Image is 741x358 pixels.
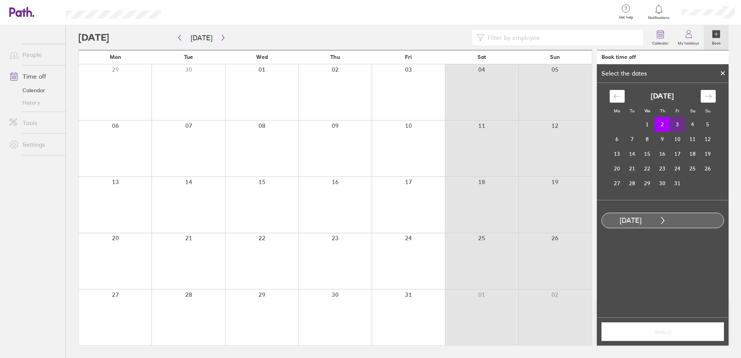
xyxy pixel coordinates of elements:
td: Choose Wednesday, October 1, 2025 as your check-out date. It’s available. [640,117,655,132]
td: Choose Tuesday, October 28, 2025 as your check-out date. It’s available. [625,176,640,191]
div: Book time off [601,54,636,60]
div: [DATE] [602,217,659,225]
span: Wed [256,54,268,60]
td: Choose Friday, October 3, 2025 as your check-out date. It’s available. [670,117,685,132]
span: Notifications [646,15,672,20]
span: Sat [477,54,486,60]
span: Fri [405,54,412,60]
td: Choose Friday, October 10, 2025 as your check-out date. It’s available. [670,132,685,146]
a: My holidays [673,25,704,50]
label: My holidays [673,39,704,46]
a: History [3,96,65,109]
div: Move backward to switch to the previous month. [610,90,625,103]
td: Choose Saturday, October 4, 2025 as your check-out date. It’s available. [685,117,700,132]
span: Mon [110,54,121,60]
small: Th [660,108,665,114]
td: Choose Thursday, October 30, 2025 as your check-out date. It’s available. [655,176,670,191]
button: [DATE] [184,31,219,44]
small: Mo [614,108,620,114]
span: Tue [184,54,193,60]
span: Get help [613,15,639,20]
td: Choose Saturday, October 11, 2025 as your check-out date. It’s available. [685,132,700,146]
td: Choose Monday, October 20, 2025 as your check-out date. It’s available. [610,161,625,176]
td: Choose Monday, October 6, 2025 as your check-out date. It’s available. [610,132,625,146]
td: Choose Wednesday, October 29, 2025 as your check-out date. It’s available. [640,176,655,191]
span: Select [607,328,719,335]
a: Calendar [648,25,673,50]
td: Choose Wednesday, October 8, 2025 as your check-out date. It’s available. [640,132,655,146]
td: Choose Monday, October 27, 2025 as your check-out date. It’s available. [610,176,625,191]
td: Choose Tuesday, October 21, 2025 as your check-out date. It’s available. [625,161,640,176]
td: Selected as start date. Thursday, October 2, 2025 [655,117,670,132]
small: Tu [630,108,634,114]
td: Choose Thursday, October 16, 2025 as your check-out date. It’s available. [655,146,670,161]
a: Settings [3,137,65,152]
td: Choose Friday, October 24, 2025 as your check-out date. It’s available. [670,161,685,176]
strong: [DATE] [651,92,674,100]
div: Select the dates [597,70,651,77]
td: Choose Sunday, October 26, 2025 as your check-out date. It’s available. [700,161,715,176]
small: Fr [676,108,679,114]
td: Choose Thursday, October 9, 2025 as your check-out date. It’s available. [655,132,670,146]
a: Calendar [3,84,65,96]
td: Choose Saturday, October 18, 2025 as your check-out date. It’s available. [685,146,700,161]
td: Choose Friday, October 31, 2025 as your check-out date. It’s available. [670,176,685,191]
td: Choose Sunday, October 12, 2025 as your check-out date. It’s available. [700,132,715,146]
td: Choose Friday, October 17, 2025 as your check-out date. It’s available. [670,146,685,161]
td: Choose Wednesday, October 22, 2025 as your check-out date. It’s available. [640,161,655,176]
span: Sun [550,54,560,60]
a: Book [704,25,729,50]
button: Select [601,322,724,341]
div: Move forward to switch to the next month. [701,90,716,103]
td: Choose Monday, October 13, 2025 as your check-out date. It’s available. [610,146,625,161]
a: Time off [3,69,65,84]
a: Tools [3,115,65,131]
td: Choose Wednesday, October 15, 2025 as your check-out date. It’s available. [640,146,655,161]
td: Choose Sunday, October 19, 2025 as your check-out date. It’s available. [700,146,715,161]
div: Calendar [601,83,724,200]
label: Book [707,39,725,46]
small: Su [705,108,710,114]
small: We [644,108,650,114]
a: Notifications [646,4,672,20]
input: Filter by employee [484,30,638,45]
td: Choose Saturday, October 25, 2025 as your check-out date. It’s available. [685,161,700,176]
td: Choose Tuesday, October 7, 2025 as your check-out date. It’s available. [625,132,640,146]
span: Thu [330,54,340,60]
a: People [3,47,65,62]
td: Choose Thursday, October 23, 2025 as your check-out date. It’s available. [655,161,670,176]
label: Calendar [648,39,673,46]
td: Choose Tuesday, October 14, 2025 as your check-out date. It’s available. [625,146,640,161]
td: Choose Sunday, October 5, 2025 as your check-out date. It’s available. [700,117,715,132]
small: Sa [690,108,695,114]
